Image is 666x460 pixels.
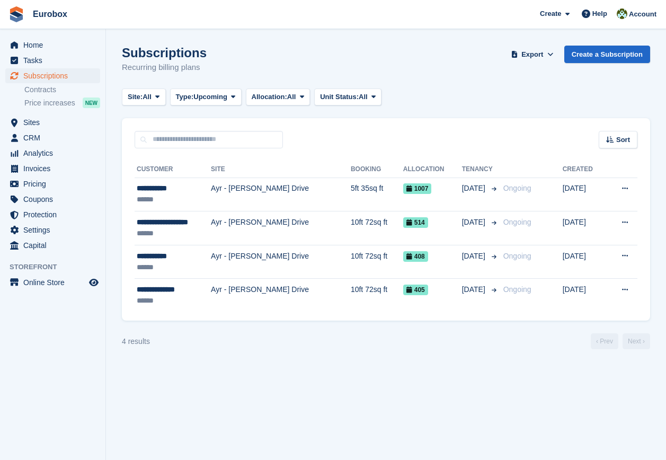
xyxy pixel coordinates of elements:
td: Ayr - [PERSON_NAME] Drive [211,211,351,245]
th: Customer [135,161,211,178]
button: Allocation: All [246,89,310,106]
span: Ongoing [503,285,531,294]
button: Export [509,46,556,63]
a: Previous [591,333,618,349]
td: Ayr - [PERSON_NAME] Drive [211,279,351,312]
td: [DATE] [563,245,606,279]
span: Create [540,8,561,19]
button: Type: Upcoming [170,89,242,106]
td: 10ft 72sq ft [351,211,403,245]
td: 10ft 72sq ft [351,245,403,279]
span: Invoices [23,161,87,176]
span: [DATE] [462,251,487,262]
a: menu [5,161,100,176]
span: 514 [403,217,428,228]
span: Site: [128,92,143,102]
span: CRM [23,130,87,145]
h1: Subscriptions [122,46,207,60]
a: Contracts [24,85,100,95]
button: Site: All [122,89,166,106]
a: menu [5,38,100,52]
span: [DATE] [462,284,487,295]
span: Pricing [23,176,87,191]
span: Unit Status: [320,92,359,102]
a: menu [5,115,100,130]
td: [DATE] [563,211,606,245]
span: Ongoing [503,184,531,192]
td: 5ft 35sq ft [351,178,403,211]
span: [DATE] [462,217,487,228]
a: menu [5,275,100,290]
p: Recurring billing plans [122,61,207,74]
span: Allocation: [252,92,287,102]
span: Coupons [23,192,87,207]
span: All [143,92,152,102]
td: Ayr - [PERSON_NAME] Drive [211,178,351,211]
td: 10ft 72sq ft [351,279,403,312]
span: Sites [23,115,87,130]
a: Create a Subscription [564,46,650,63]
td: [DATE] [563,178,606,211]
span: 405 [403,285,428,295]
td: Ayr - [PERSON_NAME] Drive [211,245,351,279]
span: [DATE] [462,183,487,194]
a: menu [5,238,100,253]
span: Storefront [10,262,105,272]
a: menu [5,68,100,83]
img: Lorna Russell [617,8,627,19]
span: Protection [23,207,87,222]
span: Home [23,38,87,52]
a: menu [5,223,100,237]
span: Online Store [23,275,87,290]
span: Analytics [23,146,87,161]
button: Unit Status: All [314,89,381,106]
th: Booking [351,161,403,178]
a: menu [5,207,100,222]
span: 1007 [403,183,432,194]
a: Next [623,333,650,349]
span: Subscriptions [23,68,87,83]
th: Created [563,161,606,178]
span: All [287,92,296,102]
span: Account [629,9,656,20]
th: Site [211,161,351,178]
span: All [359,92,368,102]
span: Upcoming [193,92,227,102]
span: Settings [23,223,87,237]
span: Sort [616,135,630,145]
span: Capital [23,238,87,253]
div: 4 results [122,336,150,347]
span: Tasks [23,53,87,68]
img: stora-icon-8386f47178a22dfd0bd8f6a31ec36ba5ce8667c1dd55bd0f319d3a0aa187defe.svg [8,6,24,22]
a: Preview store [87,276,100,289]
a: menu [5,146,100,161]
span: 408 [403,251,428,262]
td: [DATE] [563,279,606,312]
span: Ongoing [503,218,531,226]
a: menu [5,130,100,145]
a: menu [5,192,100,207]
th: Allocation [403,161,462,178]
span: Price increases [24,98,75,108]
span: Export [521,49,543,60]
a: Eurobox [29,5,72,23]
a: menu [5,176,100,191]
div: NEW [83,98,100,108]
nav: Page [589,333,652,349]
th: Tenancy [462,161,499,178]
a: menu [5,53,100,68]
span: Type: [176,92,194,102]
a: Price increases NEW [24,97,100,109]
span: Help [592,8,607,19]
span: Ongoing [503,252,531,260]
